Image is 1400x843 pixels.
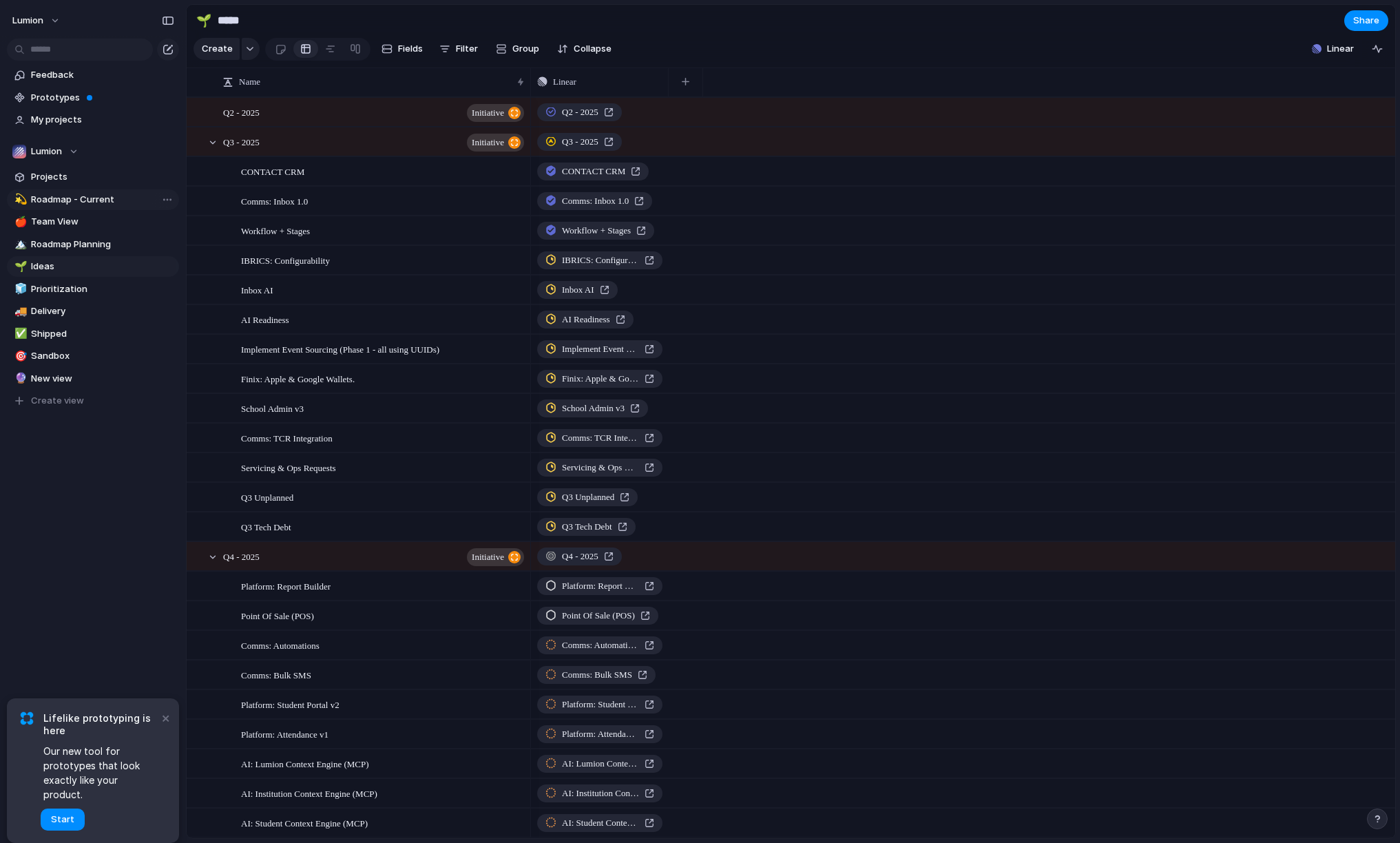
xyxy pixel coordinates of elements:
a: Q3 Unplanned [537,488,638,506]
span: Implement Event Sourcing (Phase 1 - all using UUIDs) [562,342,639,356]
span: IBRICS: Configurability [241,252,330,268]
button: Lumion [6,10,67,32]
a: Prototypes [7,87,179,108]
span: Create [202,42,233,56]
span: Q3 - 2025 [562,135,598,149]
a: Workflow + Stages [537,222,654,240]
button: 💫 [12,193,26,207]
span: Roadmap Planning [31,238,174,251]
span: School Admin v3 [562,402,625,415]
a: Finix: Apple & Google Wallets. [537,370,662,388]
span: Comms: Inbox 1.0 [562,194,629,208]
span: Feedback [31,68,174,82]
span: AI: Student Context Engine (MCP) [562,816,639,830]
button: 🚚 [12,304,26,318]
span: Platform: Attendance v1 [562,727,639,741]
a: School Admin v3 [537,399,648,417]
span: initiative [472,103,504,123]
span: School Admin v3 [241,400,304,416]
a: Servicing & Ops Requests [537,459,662,477]
span: Fields [398,42,423,56]
div: 🌱 [196,11,211,30]
button: Start [41,809,85,831]
span: Filter [456,42,478,56]
span: Sandbox [31,349,174,363]
span: Inbox AI [562,283,594,297]
a: 🍎Team View [7,211,179,232]
span: Linear [553,75,576,89]
a: Platform: Student Portal v2 [537,696,662,714]
span: Platform: Attendance v1 [241,726,328,742]
a: My projects [7,110,179,130]
button: initiative [467,548,524,566]
span: Lumion [12,14,43,28]
button: 🌱 [12,260,26,273]
span: AI: Lumion Context Engine (MCP) [562,757,639,771]
span: Q3 - 2025 [223,134,260,149]
div: 💫 [14,191,24,207]
button: Linear [1306,39,1359,59]
a: Q4 - 2025 [537,548,622,565]
span: Comms: TCR Integration [562,431,639,445]
span: Platform: Student Portal v2 [241,696,339,712]
a: 💫Roadmap - Current [7,189,179,210]
span: Servicing & Ops Requests [241,459,336,475]
a: Q3 Tech Debt [537,518,636,536]
div: 🧊 [14,281,24,297]
a: Projects [7,167,179,187]
span: Workflow + Stages [562,224,631,238]
span: Comms: TCR Integration [241,430,333,446]
a: 🌱Ideas [7,256,179,277]
span: AI: Student Context Engine (MCP) [241,815,368,831]
span: IBRICS: Configurability [562,253,639,267]
a: Point Of Sale (POS) [537,607,658,625]
a: AI: Lumion Context Engine (MCP) [537,755,662,773]
span: Q2 - 2025 [562,105,598,119]
span: My projects [31,113,174,127]
div: 🎯Sandbox [7,346,179,366]
div: 🚚Delivery [7,301,179,322]
span: Our new tool for prototypes that look exactly like your product. [43,744,158,802]
span: Linear [1327,42,1354,56]
button: initiative [467,134,524,152]
span: Q3 Tech Debt [562,520,612,534]
div: ✅Shipped [7,324,179,344]
div: 🔮 [14,371,24,386]
a: Inbox AI [537,281,618,299]
span: Platform: Report Builder [562,579,639,593]
span: New view [31,372,174,386]
button: 🍎 [12,215,26,229]
button: initiative [467,104,524,122]
span: CONTACT CRM [241,163,304,179]
span: Lifelike prototyping is here [43,712,158,737]
a: 🧊Prioritization [7,279,179,300]
a: Implement Event Sourcing (Phase 1 - all using UUIDs) [537,340,662,358]
span: Roadmap - Current [31,193,174,207]
span: Comms: Automations [241,637,320,653]
span: initiative [472,133,504,152]
button: 🔮 [12,372,26,386]
a: Comms: Automations [537,636,662,654]
button: 🎯 [12,349,26,363]
button: Collapse [552,38,617,60]
span: AI: Lumion Context Engine (MCP) [241,756,369,771]
span: Point Of Sale (POS) [241,607,314,623]
div: 🌱 [14,259,24,275]
span: Create view [31,394,84,408]
span: Projects [31,170,174,184]
span: AI Readiness [562,313,610,326]
span: AI: Institution Context Engine (MCP) [562,787,639,800]
button: Create [194,38,240,60]
span: Team View [31,215,174,229]
span: Collapse [574,42,612,56]
span: Prototypes [31,91,174,105]
span: AI Readiness [241,311,289,327]
a: IBRICS: Configurability [537,251,662,269]
span: AI: Institution Context Engine (MCP) [241,785,377,801]
span: Start [51,813,74,826]
div: 🏔️Roadmap Planning [7,234,179,255]
button: Filter [434,38,483,60]
span: Finix: Apple & Google Wallets. [241,371,355,386]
